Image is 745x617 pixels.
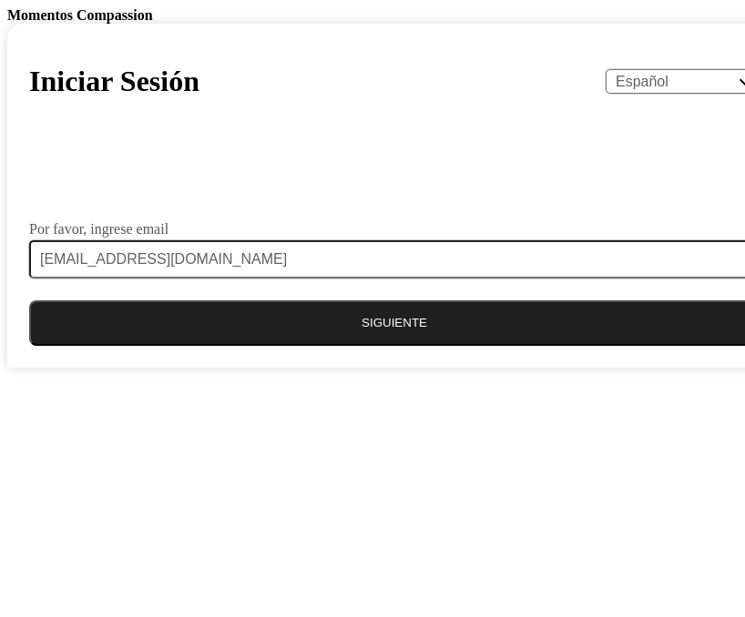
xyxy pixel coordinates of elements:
[7,7,153,23] b: Momentos Compassion
[29,222,168,237] label: Por favor, ingrese email
[29,65,199,98] h1: Iniciar Sesión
